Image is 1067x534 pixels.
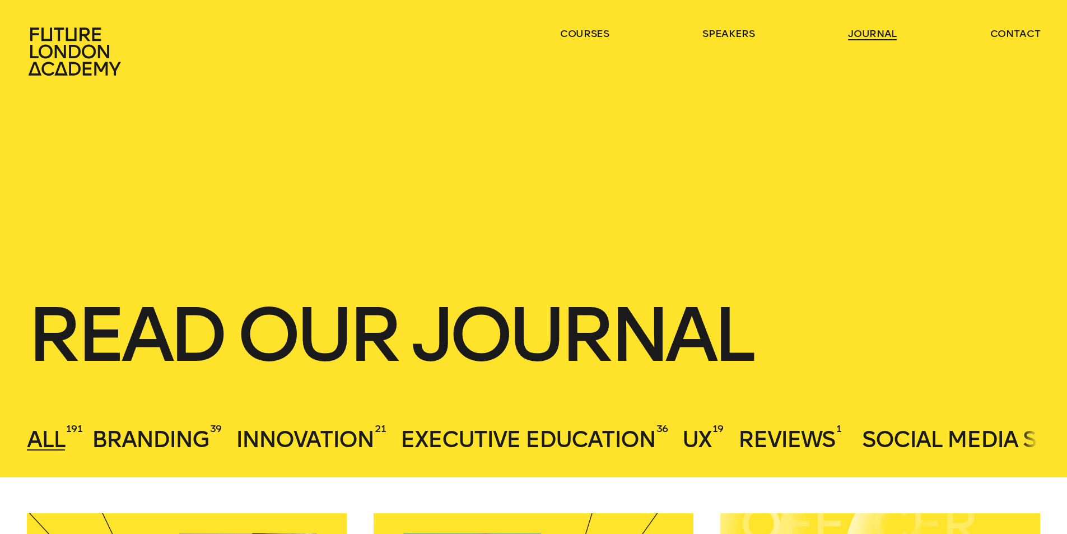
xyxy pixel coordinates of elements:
sup: 1 [836,422,842,435]
span: UX [682,426,711,453]
span: Branding [92,426,209,453]
sup: 36 [656,422,668,435]
span: Executive Education [400,426,655,453]
a: contact [990,27,1041,40]
span: All [27,426,65,453]
a: speakers [702,27,754,40]
sup: 19 [712,422,724,435]
sup: 191 [66,422,83,435]
span: Reviews [738,426,835,453]
sup: 39 [210,422,222,435]
a: courses [560,27,609,40]
a: journal [848,27,897,40]
h1: Read our journal [27,298,1041,372]
span: Innovation [236,426,374,453]
sup: 21 [375,422,386,435]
